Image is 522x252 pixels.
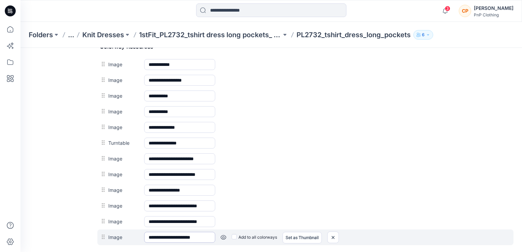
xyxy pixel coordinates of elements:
label: Add to all colorways [211,184,257,195]
label: Image [88,138,117,146]
label: Image [88,123,117,130]
label: Image [88,170,117,177]
label: Image [88,107,117,114]
label: Image [88,185,117,193]
a: Folders [29,30,53,40]
span: 3 [445,6,450,11]
label: Image [88,60,117,67]
button: ... [68,30,74,40]
p: 6 [422,31,425,39]
a: Set as Thumbnail [262,184,301,196]
a: Knit Dresses [82,30,124,40]
input: Add to all colorways [211,185,216,190]
label: Image [88,75,117,83]
button: 6 [413,30,433,40]
label: Image [88,154,117,162]
iframe: edit-style [20,48,522,252]
div: CP [459,5,471,17]
div: [PERSON_NAME] [474,4,513,12]
div: PnP Clothing [474,12,513,17]
a: 1stFit_PL2732_tshirt dress long pockets_ [DATE] [139,30,281,40]
label: Turntable [88,91,117,99]
img: close-btn.svg [307,184,318,195]
p: PL2732_tshirt_dress_long_pockets [297,30,411,40]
